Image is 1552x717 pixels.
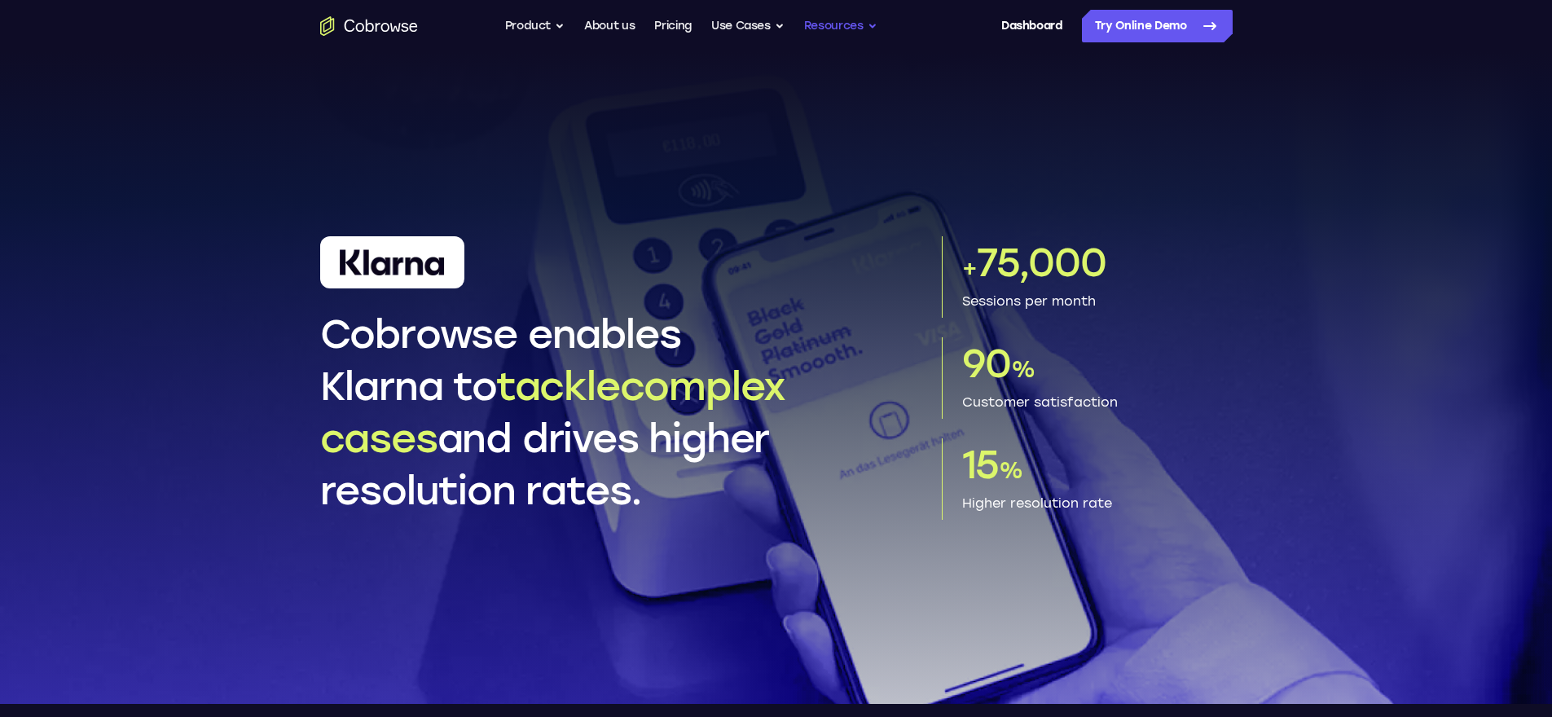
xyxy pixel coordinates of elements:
[962,393,1233,412] p: Customer satisfaction
[320,363,786,462] span: tackle complex cases
[584,10,635,42] a: About us
[711,10,785,42] button: Use Cases
[962,292,1233,311] p: Sessions per month
[962,494,1233,513] p: Higher resolution rate
[654,10,692,42] a: Pricing
[1011,355,1035,383] span: %
[340,249,445,275] img: Klarna Logo
[505,10,565,42] button: Product
[962,337,1233,389] p: 90
[320,308,922,517] h1: Cobrowse enables Klarna to and drives higher resolution rates.
[962,438,1233,490] p: 15
[999,456,1022,484] span: %
[320,16,418,36] a: Go to the home page
[1001,10,1062,42] a: Dashboard
[962,254,977,282] span: +
[804,10,877,42] button: Resources
[962,236,1233,288] p: 75,000
[1082,10,1233,42] a: Try Online Demo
